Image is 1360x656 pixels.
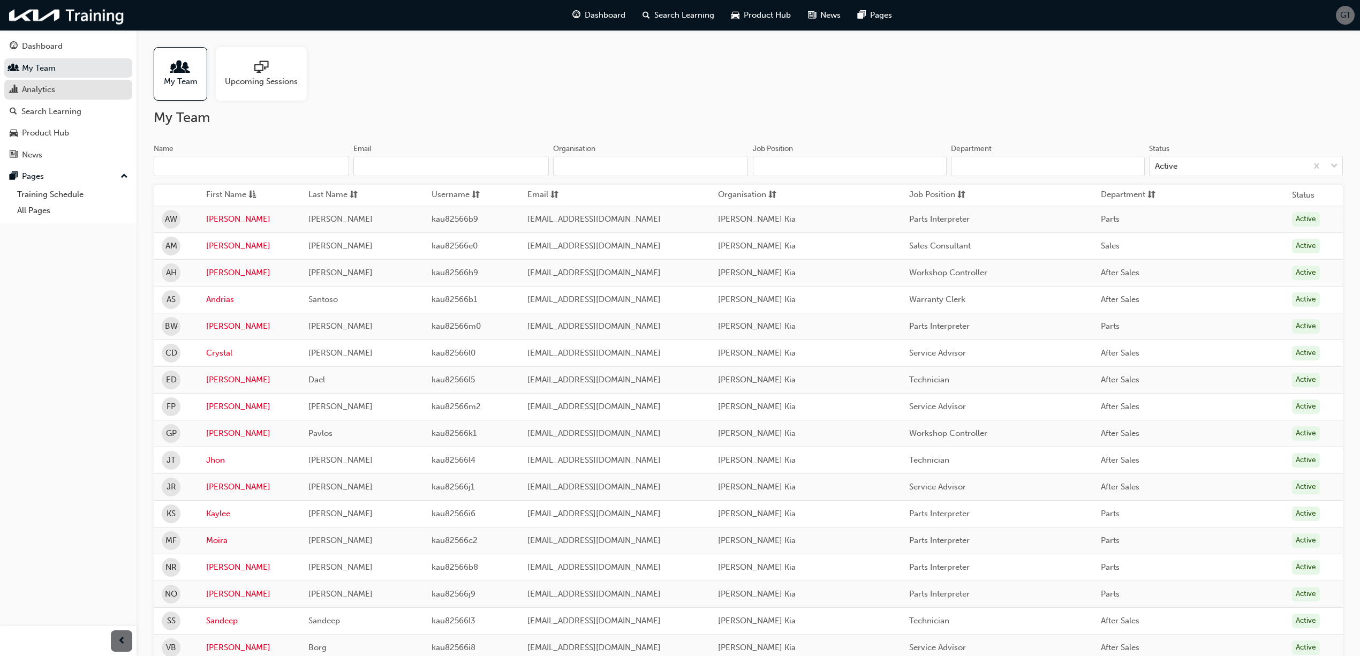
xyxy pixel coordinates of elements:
span: [PERSON_NAME] Kia [718,482,796,492]
div: Product Hub [22,127,69,139]
a: All Pages [13,202,132,219]
div: Active [1292,212,1320,227]
span: guage-icon [572,9,580,22]
span: pages-icon [858,9,866,22]
span: Parts Interpreter [909,562,970,572]
a: car-iconProduct Hub [723,4,799,26]
span: prev-icon [118,635,126,648]
span: After Sales [1101,616,1139,625]
div: Active [1292,640,1320,655]
span: After Sales [1101,268,1139,277]
span: AH [166,267,177,279]
span: [PERSON_NAME] [308,509,373,518]
div: Dashboard [22,40,63,52]
a: search-iconSearch Learning [634,4,723,26]
span: Parts Interpreter [909,214,970,224]
span: kau82566l5 [432,375,475,384]
img: kia-training [5,4,129,26]
div: Active [1292,480,1320,494]
span: Department [1101,188,1145,202]
span: [EMAIL_ADDRESS][DOMAIN_NAME] [527,643,661,652]
a: [PERSON_NAME] [206,481,292,493]
span: [PERSON_NAME] [308,589,373,599]
span: [PERSON_NAME] [308,214,373,224]
span: [EMAIL_ADDRESS][DOMAIN_NAME] [527,589,661,599]
a: Crystal [206,347,292,359]
span: kau82566b9 [432,214,478,224]
div: Name [154,144,173,154]
button: Job Positionsorting-icon [909,188,968,202]
span: Organisation [718,188,766,202]
a: [PERSON_NAME] [206,213,292,225]
a: Moira [206,534,292,547]
a: Kaylee [206,508,292,520]
span: News [820,9,841,21]
span: kau82566k1 [432,428,477,438]
span: Service Advisor [909,643,966,652]
span: people-icon [10,64,18,73]
div: News [22,149,42,161]
button: DashboardMy TeamAnalyticsSearch LearningProduct HubNews [4,34,132,167]
span: [EMAIL_ADDRESS][DOMAIN_NAME] [527,241,661,251]
span: Dael [308,375,325,384]
a: News [4,145,132,165]
span: JT [167,454,176,466]
span: [PERSON_NAME] Kia [718,348,796,358]
th: Status [1292,189,1314,201]
div: Status [1149,144,1169,154]
span: sorting-icon [1147,188,1155,202]
span: After Sales [1101,643,1139,652]
span: [PERSON_NAME] [308,268,373,277]
span: NO [165,588,177,600]
div: Pages [22,170,44,183]
div: Active [1292,560,1320,575]
span: Parts [1101,536,1120,545]
span: Parts [1101,214,1120,224]
span: AS [167,293,176,306]
span: Parts [1101,509,1120,518]
span: Username [432,188,470,202]
span: Last Name [308,188,347,202]
a: Analytics [4,80,132,100]
span: asc-icon [248,188,256,202]
span: [PERSON_NAME] Kia [718,375,796,384]
input: Email [353,156,549,176]
span: BW [165,320,178,333]
span: MF [165,534,177,547]
span: kau82566m2 [432,402,481,411]
a: Andrias [206,293,292,306]
span: Service Advisor [909,348,966,358]
span: After Sales [1101,482,1139,492]
input: Organisation [553,156,749,176]
span: Parts Interpreter [909,589,970,599]
span: CD [165,347,177,359]
span: Parts Interpreter [909,509,970,518]
a: [PERSON_NAME] [206,427,292,440]
span: Upcoming Sessions [225,76,298,88]
span: [PERSON_NAME] [308,482,373,492]
span: [PERSON_NAME] [308,402,373,411]
span: [PERSON_NAME] [308,241,373,251]
a: pages-iconPages [849,4,901,26]
span: After Sales [1101,428,1139,438]
span: kau82566l3 [432,616,475,625]
a: [PERSON_NAME] [206,561,292,574]
span: kau82566i6 [432,509,475,518]
a: [PERSON_NAME] [206,267,292,279]
span: Parts Interpreter [909,536,970,545]
span: people-icon [173,61,187,76]
span: Product Hub [744,9,791,21]
span: [PERSON_NAME] Kia [718,295,796,304]
span: [PERSON_NAME] Kia [718,589,796,599]
a: Product Hub [4,123,132,143]
span: First Name [206,188,246,202]
button: Last Namesorting-icon [308,188,367,202]
a: [PERSON_NAME] [206,240,292,252]
div: Active [1292,587,1320,601]
span: [PERSON_NAME] Kia [718,402,796,411]
div: Active [1292,319,1320,334]
span: Parts [1101,562,1120,572]
input: Department [951,156,1145,176]
span: kau82566c2 [432,536,478,545]
input: Job Position [753,156,947,176]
